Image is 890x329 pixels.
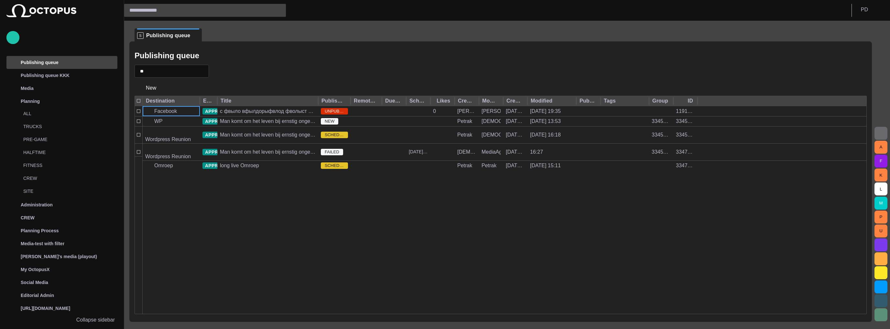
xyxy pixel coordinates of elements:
[652,98,668,104] div: Group
[21,305,70,312] p: [URL][DOMAIN_NAME]
[861,6,868,14] p: P D
[457,131,472,138] div: Petrak
[23,110,104,117] p: ALL
[221,98,232,104] div: Title
[6,313,117,326] button: Collapse sidebar
[6,4,76,17] img: Octopus News Room
[482,118,501,125] div: Vedra
[354,98,377,104] div: RemoteLink
[21,59,59,66] p: Publishing queue
[146,32,190,39] span: Publishing queue
[458,98,474,104] div: Created by
[409,144,428,160] div: 10/7 14:45
[202,118,241,125] button: APPROVED
[203,98,212,104] div: Editorial status
[6,56,117,69] div: Publishing queue
[21,266,49,273] p: My OctopusX
[23,175,117,181] p: CREW
[531,98,552,104] div: Modified
[154,162,173,170] p: Omroep
[457,118,472,125] div: Petrak
[21,85,34,92] p: Media
[135,28,202,41] div: SPublishing queue
[506,162,525,169] div: 10/8 13:55
[437,98,450,104] div: Likes
[433,108,436,115] div: 0
[676,148,695,156] div: 3347240403
[321,162,348,169] span: SCHEDULED
[321,118,338,125] span: NEW
[21,253,97,260] p: [PERSON_NAME]'s media (playout)
[220,108,316,115] div: с фвыло вфылдорыфвлод фволыст ыфвлофытс доыфвствфыъъ
[676,131,695,138] div: 3345991602
[604,98,616,104] div: Tags
[23,188,117,194] p: SITE
[154,117,163,125] p: WP
[874,141,887,154] button: A
[874,155,887,168] button: F
[874,182,887,195] button: L
[23,136,117,143] p: PRE-GAME
[482,148,501,156] div: MediaAgent
[23,149,117,156] p: HALFTIME
[21,279,48,286] p: Social Media
[856,4,886,16] button: PD
[6,211,117,224] div: CREW
[530,148,543,156] div: 16:27
[530,162,561,169] div: 10/8 15:11
[385,98,401,104] div: Due date
[6,82,117,95] div: Media
[21,202,53,208] p: Administration
[10,172,117,185] div: CREW
[506,108,525,115] div: 12/9/2013 08:09
[688,98,693,104] div: ID
[530,131,561,138] div: 10/3 16:18
[321,108,348,115] span: UNPUBLISHED
[10,185,117,198] div: SITE
[506,131,525,138] div: 10/1 12:03
[652,118,671,125] div: 3345991502
[10,134,117,147] div: PRE-GAME
[506,98,522,104] div: Created
[21,98,40,104] p: Planning
[652,148,671,156] div: 3345991502
[874,211,887,224] button: P
[676,108,695,115] div: 11914200
[220,118,316,125] div: Man komt om het leven bij ernstig ongeluk Larserweg
[23,123,117,130] p: TRUCKS
[154,107,177,115] p: Facebook
[21,72,70,79] p: Publishing queue KKK
[145,136,191,143] p: Wordpress Reunion
[652,131,671,138] div: 3345991502
[874,197,887,210] button: M
[457,162,472,169] div: Petrak
[23,162,104,169] p: FITNESS
[21,240,64,247] p: Media-test with filter
[76,316,115,324] p: Collapse sidebar
[676,162,695,169] div: 3347501702
[321,98,345,104] div: Publishing status
[202,149,241,155] button: APPROVED
[580,98,595,104] div: Published
[145,153,191,160] p: Wordpress Reunion
[457,108,476,115] div: Janko
[6,250,117,263] div: [PERSON_NAME]'s media (playout)
[21,227,59,234] p: Planning Process
[21,292,54,299] p: Editorial Admin
[21,214,35,221] p: CREW
[6,30,117,288] ul: main menu
[6,237,117,250] div: Media-test with filter
[10,147,117,159] div: HALFTIME
[676,118,695,125] div: 3345979802
[409,98,425,104] div: Scheduled
[874,169,887,181] button: K
[146,98,175,104] div: Destination
[482,162,496,169] div: Petrak
[482,98,498,104] div: Modified by
[321,149,343,155] span: FAILED
[6,302,117,315] div: [URL][DOMAIN_NAME]
[506,148,525,156] div: 10/7 09:48
[220,162,259,169] div: long live Omroep
[482,131,501,138] div: Vedra
[137,32,144,39] p: S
